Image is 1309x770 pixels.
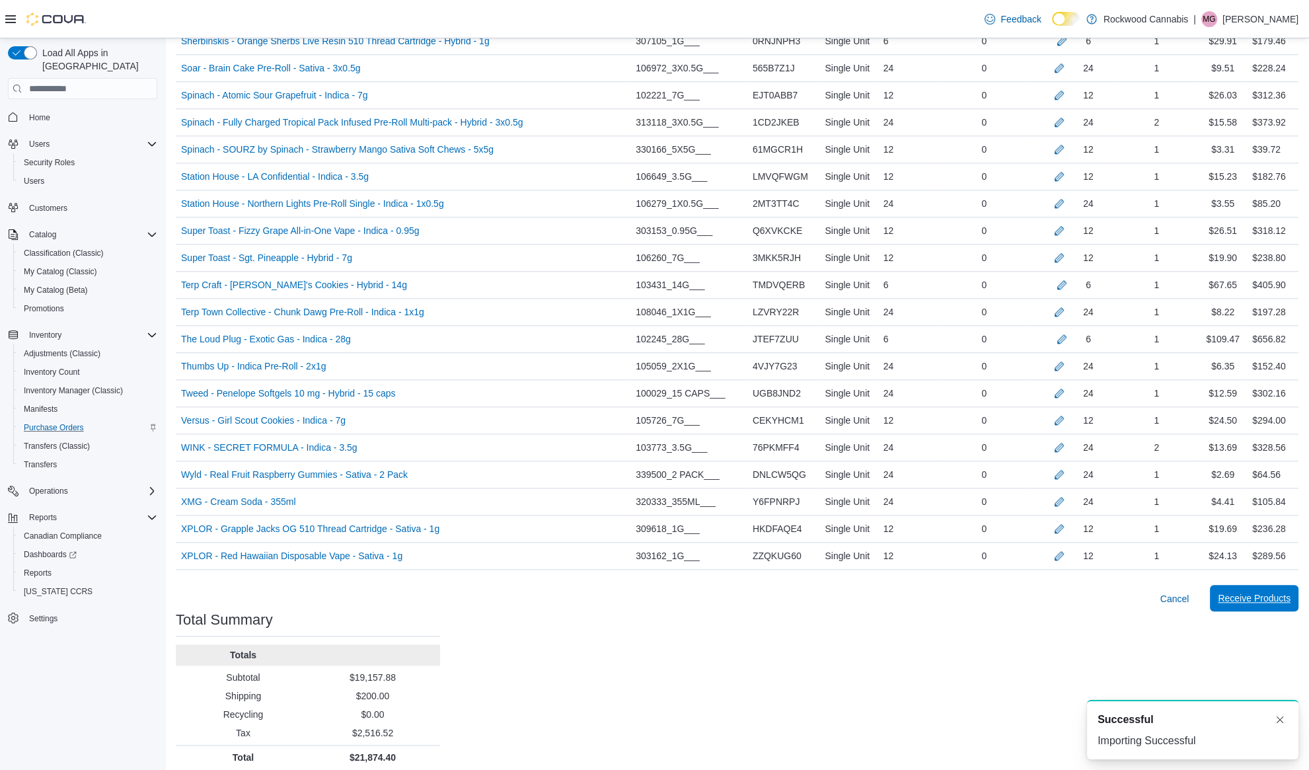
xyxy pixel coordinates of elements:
[938,136,1030,163] div: 0
[1115,217,1199,244] div: 1
[819,190,878,217] div: Single Unit
[636,33,700,49] span: 307105_1G___
[878,245,938,271] div: 12
[1052,12,1080,26] input: Dark Mode
[29,112,50,123] span: Home
[13,381,163,400] button: Inventory Manager (Classic)
[1115,434,1199,461] div: 2
[19,528,107,544] a: Canadian Compliance
[24,531,102,541] span: Canadian Compliance
[1252,169,1286,184] div: $182.76
[878,380,938,406] div: 24
[19,346,157,362] span: Adjustments (Classic)
[181,141,494,157] a: Spinach - SOURZ by Spinach - Strawberry Mango Sativa Soft Chews - 5x5g
[1199,109,1247,135] div: $15.58
[878,55,938,81] div: 24
[181,440,357,455] a: WINK - SECRET FORMULA - Indica - 3.5g
[19,155,80,171] a: Security Roles
[1252,304,1286,320] div: $197.28
[181,277,407,293] a: Terp Craft - [PERSON_NAME]'s Cookies - Hybrid - 14g
[181,304,424,320] a: Terp Town Collective - Chunk Dawg Pre-Roll - Indica - 1x1g
[19,457,157,473] span: Transfers
[1252,331,1286,347] div: $656.82
[1083,114,1094,130] div: 24
[636,169,707,184] span: 106649_3.5G___
[19,383,157,399] span: Inventory Manager (Classic)
[1115,353,1199,379] div: 1
[938,353,1030,379] div: 0
[24,266,97,277] span: My Catalog (Classic)
[181,521,439,537] a: XPLOR - Grapple Jacks OG 510 Thread Cartridge - Sativa - 1g
[1199,136,1247,163] div: $3.31
[181,358,326,374] a: Thumbs Up - Indica Pre-Roll - 2x1g
[24,510,62,525] button: Reports
[19,565,157,581] span: Reports
[1115,326,1199,352] div: 1
[753,494,800,510] span: Y6FPNRPJ
[1201,11,1217,27] div: Massimo Garcia
[819,109,878,135] div: Single Unit
[938,299,1030,325] div: 0
[24,136,55,152] button: Users
[29,229,56,240] span: Catalog
[26,13,86,26] img: Cova
[878,82,938,108] div: 12
[13,262,163,281] button: My Catalog (Classic)
[181,60,361,76] a: Soar - Brain Cake Pre-Roll - Sativa - 3x0.5g
[181,169,369,184] a: Station House - LA Confidential - Indica - 3.5g
[878,163,938,190] div: 12
[181,331,351,347] a: The Loud Plug - Exotic Gas - Indica - 28g
[13,344,163,363] button: Adjustments (Classic)
[636,60,718,76] span: 106972_3X0.5G___
[636,87,700,103] span: 102221_7G___
[19,438,95,454] a: Transfers (Classic)
[938,55,1030,81] div: 0
[1222,11,1298,27] p: [PERSON_NAME]
[13,418,163,437] button: Purchase Orders
[19,301,157,317] span: Promotions
[24,327,67,343] button: Inventory
[24,483,73,499] button: Operations
[181,114,523,130] a: Spinach - Fully Charged Tropical Pack Infused Pre-Roll Multi-pack - Hybrid - 3x0.5g
[1218,592,1290,605] span: Receive Products
[878,28,938,54] div: 6
[1115,109,1199,135] div: 2
[1083,250,1094,266] div: 12
[753,196,800,212] span: 2MT3TT4C
[1199,82,1247,108] div: $26.03
[878,461,938,488] div: 24
[19,584,157,599] span: Washington CCRS
[938,190,1030,217] div: 0
[1252,440,1286,455] div: $328.56
[1199,55,1247,81] div: $9.51
[938,461,1030,488] div: 0
[19,264,102,280] a: My Catalog (Classic)
[3,107,163,126] button: Home
[24,483,157,499] span: Operations
[979,6,1046,32] a: Feedback
[636,385,725,401] span: 100029_15 CAPS___
[819,245,878,271] div: Single Unit
[1083,304,1094,320] div: 24
[1252,412,1286,428] div: $294.00
[636,114,718,130] span: 313118_3X0.5G___
[753,87,798,103] span: EJT0ABB7
[1210,585,1298,611] button: Receive Products
[19,364,85,380] a: Inventory Count
[19,420,157,436] span: Purchase Orders
[1115,299,1199,325] div: 1
[1083,223,1094,239] div: 12
[1199,217,1247,244] div: $26.51
[1252,60,1286,76] div: $228.24
[1083,358,1094,374] div: 24
[19,173,157,189] span: Users
[24,510,157,525] span: Reports
[1252,358,1286,374] div: $152.40
[1199,380,1247,406] div: $12.59
[819,461,878,488] div: Single Unit
[13,564,163,582] button: Reports
[1203,11,1215,27] span: MG
[938,82,1030,108] div: 0
[1083,385,1094,401] div: 24
[1115,461,1199,488] div: 1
